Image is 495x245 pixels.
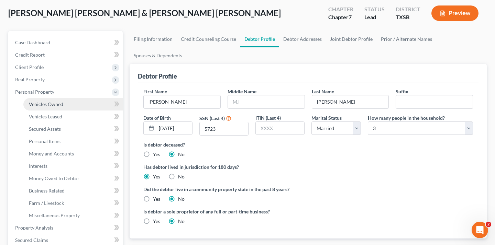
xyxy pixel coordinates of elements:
[368,114,445,121] label: How many people in the household?
[144,95,220,108] input: --
[228,95,305,108] input: M.I
[377,31,436,47] a: Prior / Alternate Names
[8,8,281,18] span: [PERSON_NAME] [PERSON_NAME] & [PERSON_NAME] [PERSON_NAME]
[23,123,123,135] a: Secured Assets
[10,49,123,61] a: Credit Report
[396,5,420,13] div: District
[23,209,123,222] a: Miscellaneous Property
[23,185,123,197] a: Business Related
[311,114,342,121] label: Marital Status
[256,122,304,135] input: XXXX
[10,36,123,49] a: Case Dashboard
[130,47,186,64] a: Spouses & Dependents
[396,88,408,95] label: Suffix
[228,88,256,95] label: Middle Name
[130,31,177,47] a: Filing Information
[15,77,45,82] span: Real Property
[153,218,160,225] label: Yes
[178,173,185,180] label: No
[29,188,65,194] span: Business Related
[328,5,353,13] div: Chapter
[143,186,473,193] label: Did the debtor live in a community property state in the past 8 years?
[29,175,79,181] span: Money Owed to Debtor
[15,64,44,70] span: Client Profile
[349,14,352,20] span: 7
[29,163,47,169] span: Interests
[15,52,45,58] span: Credit Report
[255,114,281,121] label: ITIN (Last 4)
[326,31,377,47] a: Joint Debtor Profile
[23,197,123,209] a: Farm / Livestock
[328,13,353,21] div: Chapter
[29,101,63,107] span: Vehicles Owned
[143,88,167,95] label: First Name
[396,13,420,21] div: TXSB
[279,31,326,47] a: Debtor Addresses
[312,95,389,108] input: --
[29,200,64,206] span: Farm / Livestock
[23,172,123,185] a: Money Owed to Debtor
[178,218,185,225] label: No
[177,31,240,47] a: Credit Counseling Course
[396,95,473,108] input: --
[143,163,473,171] label: Has debtor lived in jurisdiction for 180 days?
[10,222,123,234] a: Property Analysis
[23,160,123,172] a: Interests
[15,237,48,243] span: Secured Claims
[29,212,80,218] span: Miscellaneous Property
[240,31,279,47] a: Debtor Profile
[486,222,491,227] span: 2
[23,135,123,148] a: Personal Items
[23,148,123,160] a: Money and Accounts
[156,122,192,135] input: MM/DD/YYYY
[153,151,160,158] label: Yes
[143,114,171,121] label: Date of Birth
[178,196,185,202] label: No
[472,222,488,238] iframe: Intercom live chat
[364,13,385,21] div: Lead
[431,5,478,21] button: Preview
[364,5,385,13] div: Status
[143,208,305,215] label: Is debtor a sole proprietor of any full or part-time business?
[29,126,61,132] span: Secured Assets
[15,39,50,45] span: Case Dashboard
[15,89,54,95] span: Personal Property
[143,141,473,148] label: Is debtor deceased?
[29,151,74,156] span: Money and Accounts
[153,173,160,180] label: Yes
[29,138,60,144] span: Personal Items
[23,98,123,110] a: Vehicles Owned
[138,72,177,80] div: Debtor Profile
[200,122,248,135] input: XXXX
[23,110,123,123] a: Vehicles Leased
[15,225,53,231] span: Property Analysis
[153,196,160,202] label: Yes
[312,88,334,95] label: Last Name
[29,114,62,119] span: Vehicles Leased
[178,151,185,158] label: No
[199,115,225,122] label: SSN (Last 4)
